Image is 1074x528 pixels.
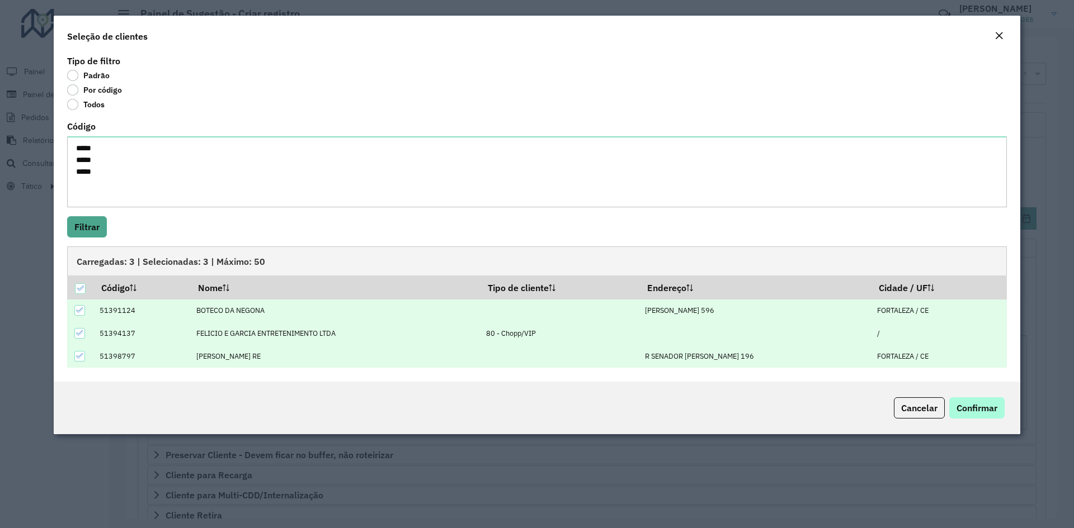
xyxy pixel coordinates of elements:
[480,275,639,299] th: Tipo de cliente
[894,397,945,418] button: Cancelar
[67,120,96,133] label: Código
[191,275,481,299] th: Nome
[191,322,481,345] td: FELICIO E GARCIA ENTRETENIMENTO LTDA
[871,322,1006,345] td: /
[93,345,190,368] td: 51398797
[480,322,639,345] td: 80 - Chopp/VIP
[67,99,105,110] label: Todos
[67,30,148,43] h4: Seleção de clientes
[67,70,110,81] label: Padrão
[957,402,997,413] span: Confirmar
[67,84,122,96] label: Por código
[639,299,871,322] td: [PERSON_NAME] 596
[639,275,871,299] th: Endereço
[191,299,481,322] td: BOTECO DA NEGONA
[93,275,190,299] th: Código
[93,322,190,345] td: 51394137
[901,402,938,413] span: Cancelar
[949,397,1005,418] button: Confirmar
[93,299,190,322] td: 51391124
[191,345,481,368] td: [PERSON_NAME] RE
[67,216,107,237] button: Filtrar
[67,246,1007,275] div: Carregadas: 3 | Selecionadas: 3 | Máximo: 50
[991,29,1007,44] button: Close
[639,345,871,368] td: R SENADOR [PERSON_NAME] 196
[67,54,120,68] label: Tipo de filtro
[871,299,1006,322] td: FORTALEZA / CE
[995,31,1004,40] em: Fechar
[871,345,1006,368] td: FORTALEZA / CE
[871,275,1006,299] th: Cidade / UF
